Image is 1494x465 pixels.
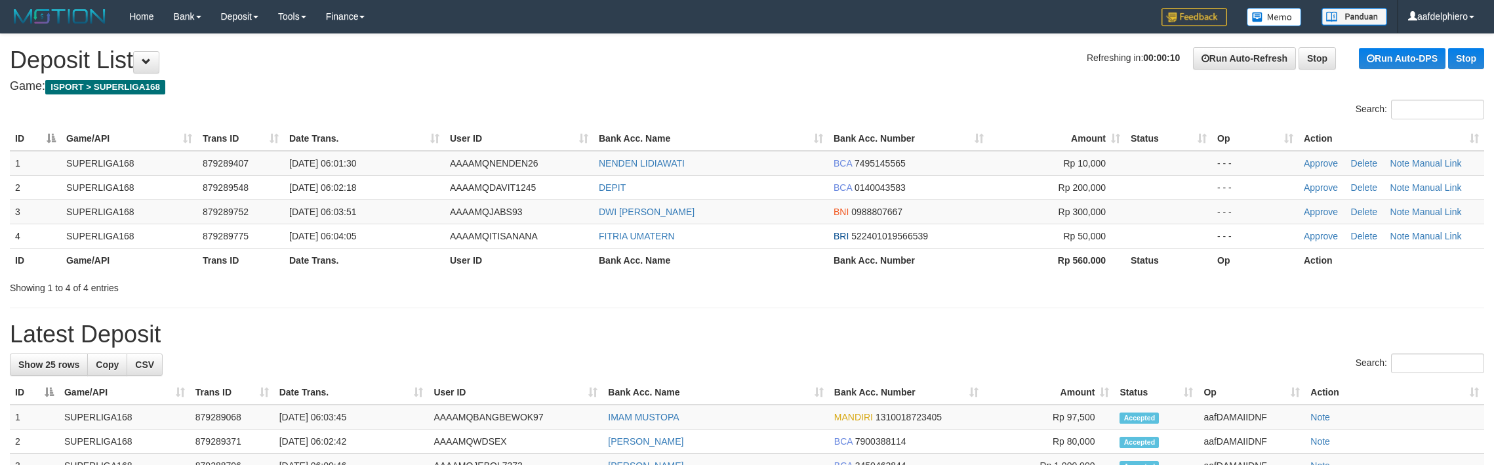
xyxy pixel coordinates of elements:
[1087,52,1180,63] span: Refreshing in:
[1448,48,1484,69] a: Stop
[1247,8,1302,26] img: Button%20Memo.svg
[984,430,1115,454] td: Rp 80,000
[1299,127,1484,151] th: Action: activate to sort column ascending
[1412,182,1462,193] a: Manual Link
[599,207,695,217] a: DWI [PERSON_NAME]
[197,127,284,151] th: Trans ID: activate to sort column ascending
[1063,231,1106,241] span: Rp 50,000
[1304,207,1338,217] a: Approve
[190,380,274,405] th: Trans ID: activate to sort column ascending
[851,231,928,241] span: Copy 522401019566539 to clipboard
[1391,354,1484,373] input: Search:
[1305,380,1484,405] th: Action: activate to sort column ascending
[135,359,154,370] span: CSV
[10,80,1484,93] h4: Game:
[984,380,1115,405] th: Amount: activate to sort column ascending
[190,405,274,430] td: 879289068
[1212,127,1299,151] th: Op: activate to sort column ascending
[855,436,906,447] span: Copy 7900388114 to clipboard
[10,321,1484,348] h1: Latest Deposit
[61,151,197,176] td: SUPERLIGA168
[428,380,603,405] th: User ID: activate to sort column ascending
[1356,100,1484,119] label: Search:
[1310,412,1330,422] a: Note
[1356,354,1484,373] label: Search:
[274,380,429,405] th: Date Trans.: activate to sort column ascending
[1198,380,1305,405] th: Op: activate to sort column ascending
[1351,158,1377,169] a: Delete
[1212,199,1299,224] td: - - -
[984,405,1115,430] td: Rp 97,500
[289,207,356,217] span: [DATE] 06:03:51
[203,207,249,217] span: 879289752
[10,248,61,272] th: ID
[274,405,429,430] td: [DATE] 06:03:45
[1212,248,1299,272] th: Op
[289,158,356,169] span: [DATE] 06:01:30
[876,412,942,422] span: Copy 1310018723405 to clipboard
[828,248,989,272] th: Bank Acc. Number
[10,276,613,294] div: Showing 1 to 4 of 4 entries
[61,224,197,248] td: SUPERLIGA168
[10,354,88,376] a: Show 25 rows
[828,127,989,151] th: Bank Acc. Number: activate to sort column ascending
[1125,127,1212,151] th: Status: activate to sort column ascending
[1198,405,1305,430] td: aafDAMAIIDNF
[834,436,853,447] span: BCA
[18,359,79,370] span: Show 25 rows
[1059,207,1106,217] span: Rp 300,000
[834,158,852,169] span: BCA
[284,248,445,272] th: Date Trans.
[599,182,626,193] a: DEPIT
[608,412,679,422] a: IMAM MUSTOPA
[428,430,603,454] td: AAAAMQWDSEX
[1304,182,1338,193] a: Approve
[450,207,523,217] span: AAAAMQJABS93
[834,231,849,241] span: BRI
[127,354,163,376] a: CSV
[1212,175,1299,199] td: - - -
[1198,430,1305,454] td: aafDAMAIIDNF
[834,182,852,193] span: BCA
[289,182,356,193] span: [DATE] 06:02:18
[87,354,127,376] a: Copy
[855,182,906,193] span: Copy 0140043583 to clipboard
[10,47,1484,73] h1: Deposit List
[1125,248,1212,272] th: Status
[1059,182,1106,193] span: Rp 200,000
[1351,182,1377,193] a: Delete
[289,231,356,241] span: [DATE] 06:04:05
[61,248,197,272] th: Game/API
[1212,151,1299,176] td: - - -
[1359,48,1445,69] a: Run Auto-DPS
[1193,47,1296,70] a: Run Auto-Refresh
[203,158,249,169] span: 879289407
[599,158,685,169] a: NENDEN LIDIAWATI
[10,224,61,248] td: 4
[59,405,190,430] td: SUPERLIGA168
[190,430,274,454] td: 879289371
[594,127,828,151] th: Bank Acc. Name: activate to sort column ascending
[1322,8,1387,26] img: panduan.png
[203,182,249,193] span: 879289548
[45,80,165,94] span: ISPORT > SUPERLIGA168
[96,359,119,370] span: Copy
[61,175,197,199] td: SUPERLIGA168
[445,127,594,151] th: User ID: activate to sort column ascending
[1412,158,1462,169] a: Manual Link
[1299,47,1336,70] a: Stop
[284,127,445,151] th: Date Trans.: activate to sort column ascending
[829,380,984,405] th: Bank Acc. Number: activate to sort column ascending
[1161,8,1227,26] img: Feedback.jpg
[1304,231,1338,241] a: Approve
[61,127,197,151] th: Game/API: activate to sort column ascending
[450,231,538,241] span: AAAAMQITISANANA
[1351,231,1377,241] a: Delete
[1304,158,1338,169] a: Approve
[428,405,603,430] td: AAAAMQBANGBEWOK97
[10,7,110,26] img: MOTION_logo.png
[1114,380,1198,405] th: Status: activate to sort column ascending
[10,199,61,224] td: 3
[1390,158,1410,169] a: Note
[1120,413,1159,424] span: Accepted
